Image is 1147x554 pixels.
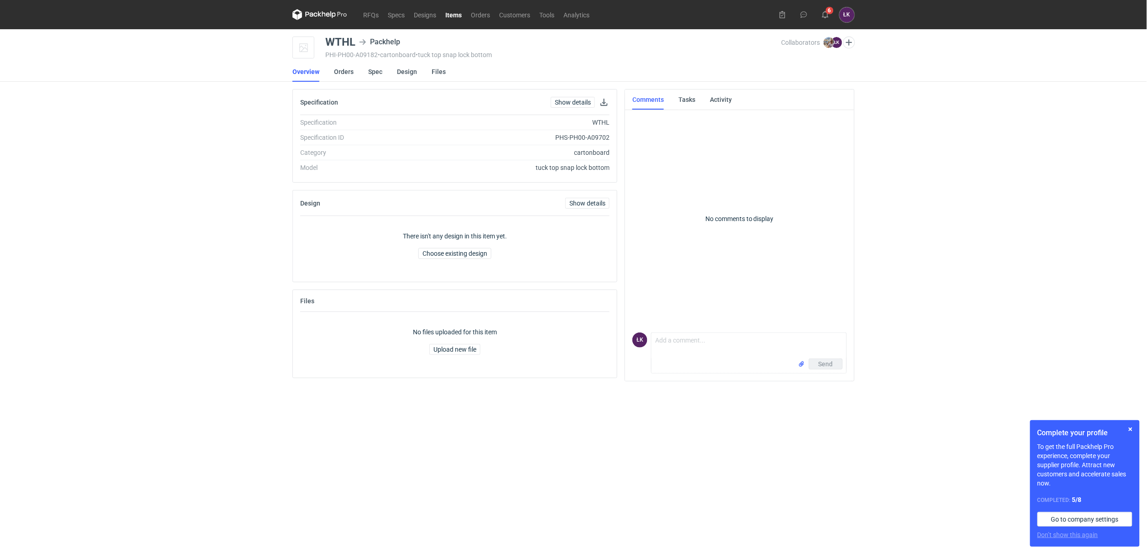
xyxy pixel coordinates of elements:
span: • tuck top snap lock bottom [416,51,492,58]
button: Skip for now [1125,424,1136,435]
div: PHI-PH00-A09182 [325,51,781,58]
button: Don’t show this again [1038,530,1098,539]
a: Show details [565,198,610,209]
a: Tasks [678,90,695,110]
span: Choose existing design [422,250,487,257]
figcaption: ŁK [632,332,647,348]
p: No files uploaded for this item [413,327,497,337]
button: Edit collaborators [843,37,855,48]
h2: Design [300,200,320,207]
div: WTHL [325,37,355,47]
a: Tools [535,9,559,20]
div: cartonboard [424,148,610,157]
a: Files [432,62,446,82]
a: Customers [495,9,535,20]
span: Collaborators [781,39,820,46]
a: Analytics [559,9,594,20]
div: tuck top snap lock bottom [424,163,610,172]
a: Spec [368,62,382,82]
span: Send [819,361,833,367]
div: Specification ID [300,133,424,142]
h1: Complete your profile [1038,427,1132,438]
div: WTHL [424,118,610,127]
a: Orders [334,62,354,82]
a: Go to company settings [1038,512,1132,527]
div: Specification [300,118,424,127]
a: Designs [409,9,441,20]
a: Design [397,62,417,82]
div: Completed: [1038,495,1132,505]
p: There isn't any design in this item yet. [403,232,507,241]
h2: Files [300,297,314,305]
div: Category [300,148,424,157]
a: RFQs [359,9,383,20]
div: Łukasz Kowalski [632,332,647,348]
button: Upload new file [429,344,480,355]
div: Łukasz Kowalski [839,7,855,22]
button: Download specification [599,97,610,108]
svg: Packhelp Pro [292,9,347,20]
span: • cartonboard [378,51,416,58]
a: Comments [632,90,664,110]
figcaption: ŁK [831,37,842,48]
strong: 5 / 8 [1072,496,1082,503]
a: Show details [551,97,595,108]
div: Packhelp [359,37,400,47]
button: ŁK [839,7,855,22]
a: Orders [466,9,495,20]
p: No comments to display [632,108,847,329]
img: Michał Palasek [824,37,834,48]
a: Items [441,9,466,20]
div: PHS-PH00-A09702 [424,133,610,142]
a: Activity [710,90,732,110]
span: Upload new file [433,346,476,353]
div: Model [300,163,424,172]
button: 6 [818,7,833,22]
h2: Specification [300,99,338,106]
button: Choose existing design [418,248,491,259]
a: Specs [383,9,409,20]
p: To get the full Packhelp Pro experience, complete your supplier profile. Attract new customers an... [1038,442,1132,488]
a: Overview [292,62,319,82]
button: Send [809,359,843,369]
